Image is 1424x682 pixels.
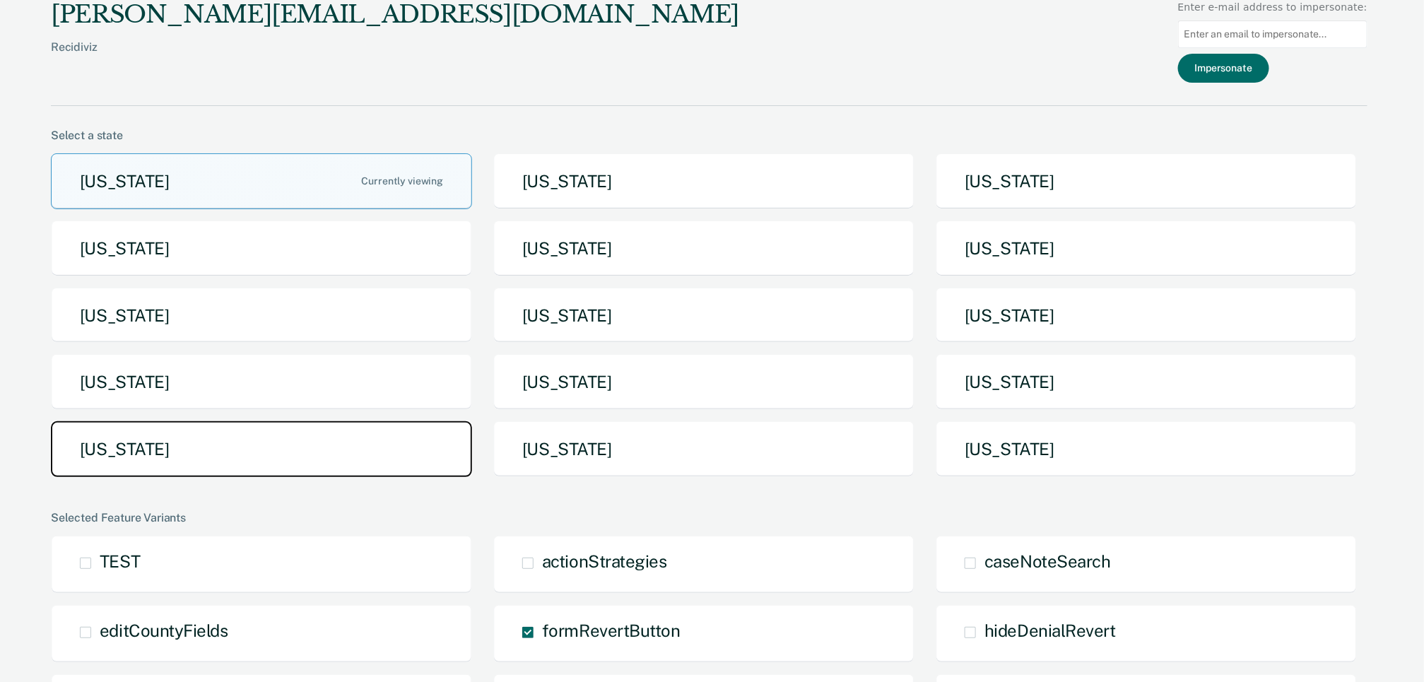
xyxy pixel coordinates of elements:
[100,621,228,640] span: editCountyFields
[51,421,472,477] button: [US_STATE]
[51,153,472,209] button: [US_STATE]
[493,421,914,477] button: [US_STATE]
[493,153,914,209] button: [US_STATE]
[51,511,1367,524] div: Selected Feature Variants
[100,551,140,571] span: TEST
[984,621,1115,640] span: hideDenialRevert
[51,40,739,76] div: Recidiviz
[51,129,1367,142] div: Select a state
[936,421,1357,477] button: [US_STATE]
[936,221,1357,276] button: [US_STATE]
[51,354,472,410] button: [US_STATE]
[1178,54,1269,83] button: Impersonate
[493,354,914,410] button: [US_STATE]
[984,551,1110,571] span: caseNoteSearch
[493,221,914,276] button: [US_STATE]
[936,153,1357,209] button: [US_STATE]
[542,621,680,640] span: formRevertButton
[936,288,1357,343] button: [US_STATE]
[51,288,472,343] button: [US_STATE]
[51,221,472,276] button: [US_STATE]
[542,551,666,571] span: actionStrategies
[936,354,1357,410] button: [US_STATE]
[1178,20,1367,48] input: Enter an email to impersonate...
[493,288,914,343] button: [US_STATE]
